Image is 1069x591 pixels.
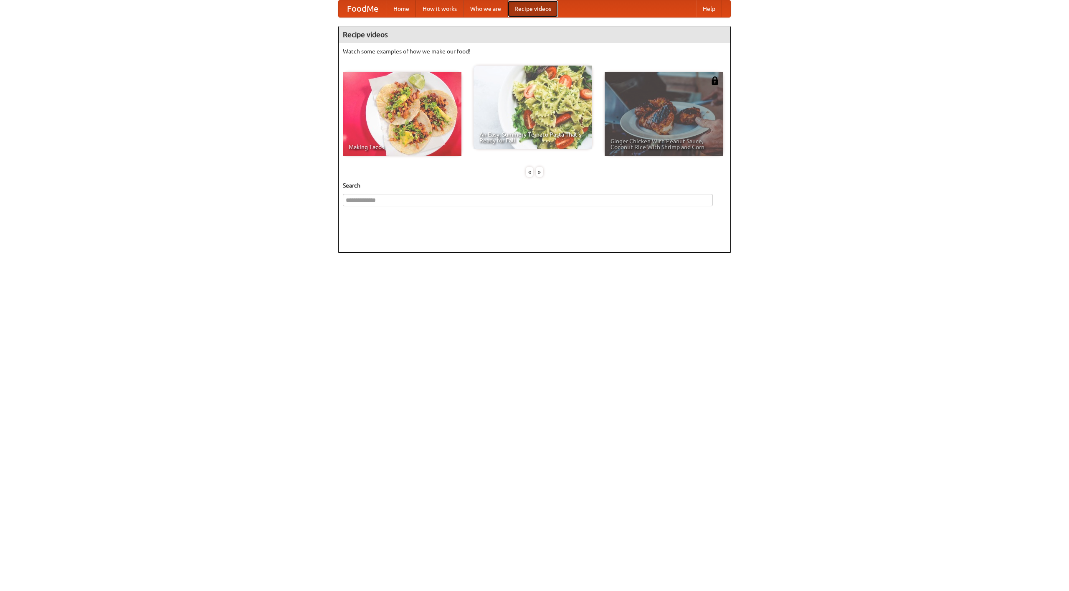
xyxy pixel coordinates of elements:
h4: Recipe videos [339,26,730,43]
p: Watch some examples of how we make our food! [343,47,726,56]
a: Who we are [464,0,508,17]
span: An Easy, Summery Tomato Pasta That's Ready for Fall [479,132,586,143]
a: Help [696,0,722,17]
a: Recipe videos [508,0,558,17]
a: FoodMe [339,0,387,17]
h5: Search [343,181,726,190]
a: Making Tacos [343,72,461,156]
a: An Easy, Summery Tomato Pasta That's Ready for Fall [474,66,592,149]
span: Making Tacos [349,144,456,150]
div: « [526,167,533,177]
a: Home [387,0,416,17]
div: » [536,167,543,177]
a: How it works [416,0,464,17]
img: 483408.png [711,76,719,85]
